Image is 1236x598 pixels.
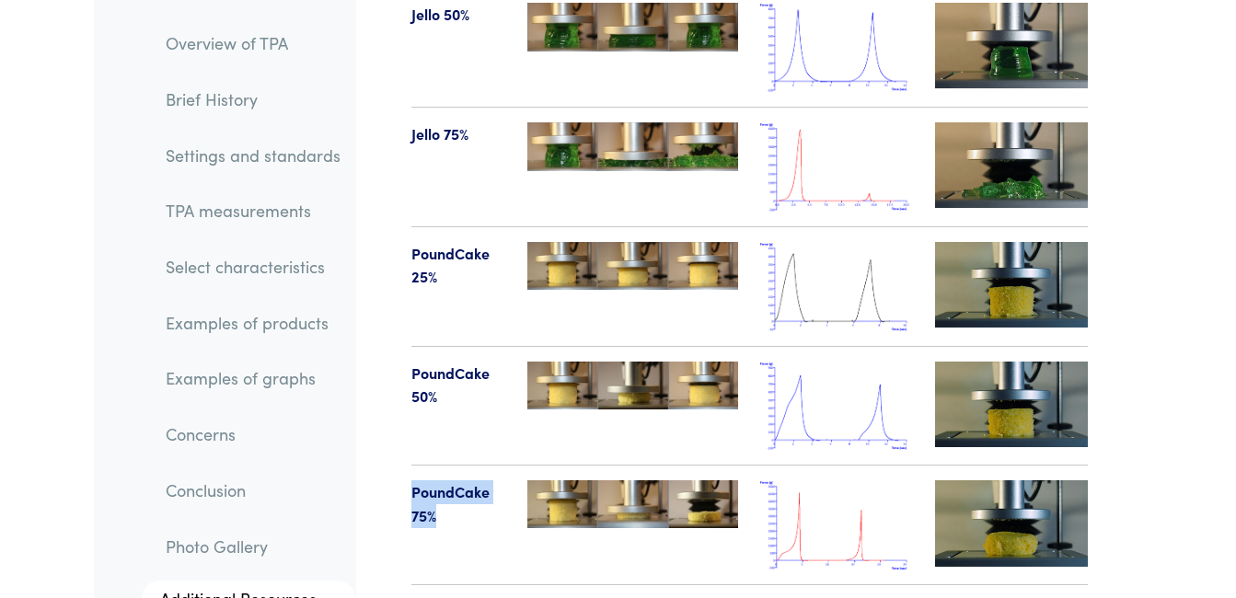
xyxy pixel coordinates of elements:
[411,480,506,527] p: PoundCake 75%
[935,3,1088,88] img: jello-videotn-50.jpg
[935,480,1088,566] img: poundcake-videotn-75.jpg
[151,190,355,232] a: TPA measurements
[527,122,738,171] img: jello-75-123-tpa.jpg
[151,78,355,121] a: Brief History
[527,480,738,528] img: poundcake-75-123-tpa.jpg
[760,3,913,92] img: jello_tpa_50.png
[527,3,738,52] img: jello-50-123-tpa.jpg
[411,122,506,146] p: Jello 75%
[411,242,506,289] p: PoundCake 25%
[935,242,1088,328] img: poundcake-videotn-25.jpg
[935,122,1088,208] img: jello-videotn-75.jpg
[151,524,355,567] a: Photo Gallery
[151,302,355,344] a: Examples of products
[411,3,506,27] p: Jello 50%
[527,242,738,291] img: poundcake-25-123-tpa.jpg
[151,413,355,455] a: Concerns
[151,357,355,399] a: Examples of graphs
[527,362,738,409] img: poundcake-50-123-tpa.jpg
[151,246,355,288] a: Select characteristics
[760,362,913,451] img: poundcake_tpa_50.png
[151,133,355,176] a: Settings and standards
[760,122,913,212] img: jello_tpa_75.png
[760,242,913,331] img: poundcake_tpa_25.png
[411,362,506,408] p: PoundCake 50%
[151,22,355,64] a: Overview of TPA
[151,469,355,512] a: Conclusion
[760,480,913,569] img: poundcake_tpa_75.png
[935,362,1088,447] img: poundcake-videotn-50.jpg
